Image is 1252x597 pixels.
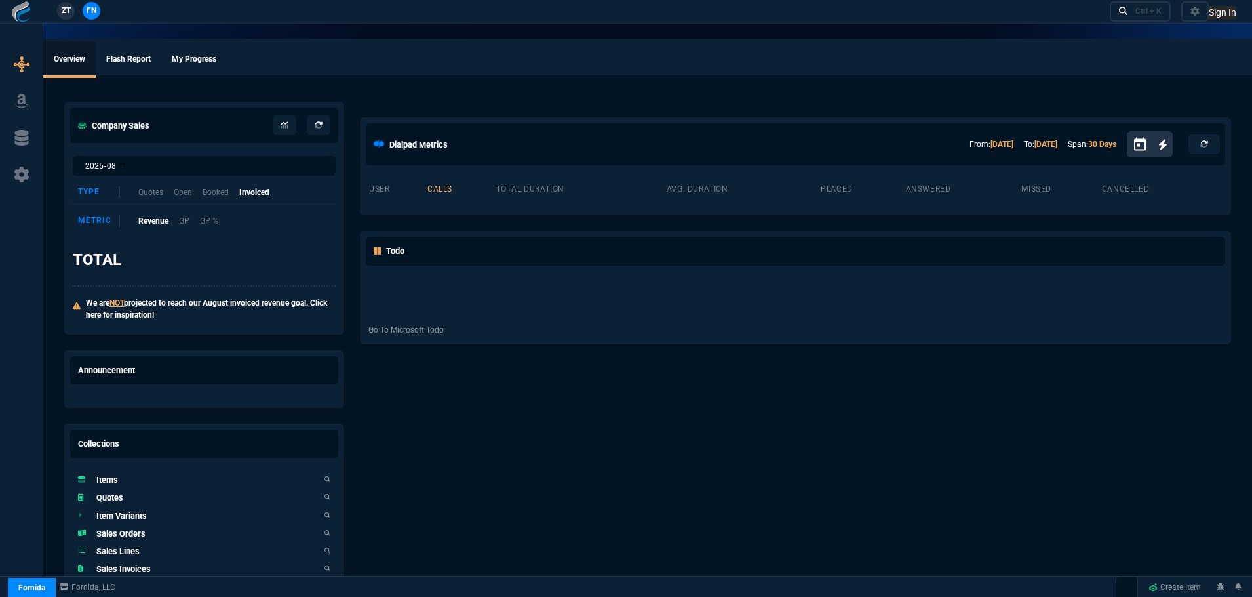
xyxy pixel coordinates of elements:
h5: Company Sales [78,119,149,132]
h5: Item Variants [96,510,147,522]
button: Open calendar [1132,135,1158,154]
a: msbcCompanyName [56,581,119,593]
p: Open [174,186,192,198]
h5: Sales Lines [96,545,140,558]
h5: Items [96,474,118,486]
h5: Announcement [78,364,135,377]
th: answered [905,178,1021,197]
p: Booked [203,186,229,198]
th: avg. duration [666,178,820,197]
h5: Quotes [96,491,123,504]
th: missed [1021,178,1101,197]
h5: Todo [374,245,404,257]
th: cancelled [1101,178,1223,197]
a: Overview [43,41,96,78]
a: My Progress [161,41,227,78]
h5: Sales Invoices [96,563,151,575]
p: From: [969,138,1013,150]
span: NOT [109,298,124,308]
h5: Sales Orders [96,527,146,540]
a: 30 Days [1088,140,1116,149]
p: Revenue [138,215,168,227]
p: GP % [200,215,218,227]
th: placed [820,178,905,197]
span: ZT [62,5,71,16]
div: Type [78,186,120,198]
h3: TOTAL [73,250,121,270]
div: Ctrl + K [1135,6,1162,16]
a: [DATE] [1034,140,1057,149]
th: user [368,178,427,197]
h5: Dialpad Metrics [389,138,448,151]
a: Go To Microsoft Todo [368,324,444,336]
p: To: [1024,138,1057,150]
a: Flash Report [96,41,161,78]
div: Metric [78,215,120,227]
p: We are projected to reach our August invoiced revenue goal. Click here for inspiration! [86,297,336,321]
span: FN [87,5,96,16]
p: GP [179,215,189,227]
h5: Collections [78,438,119,450]
a: [DATE] [990,140,1013,149]
p: Span: [1068,138,1116,150]
p: Invoiced [239,186,269,198]
a: Create Item [1143,577,1206,597]
th: total duration [496,178,666,197]
th: calls [427,178,496,197]
p: Quotes [138,186,163,198]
